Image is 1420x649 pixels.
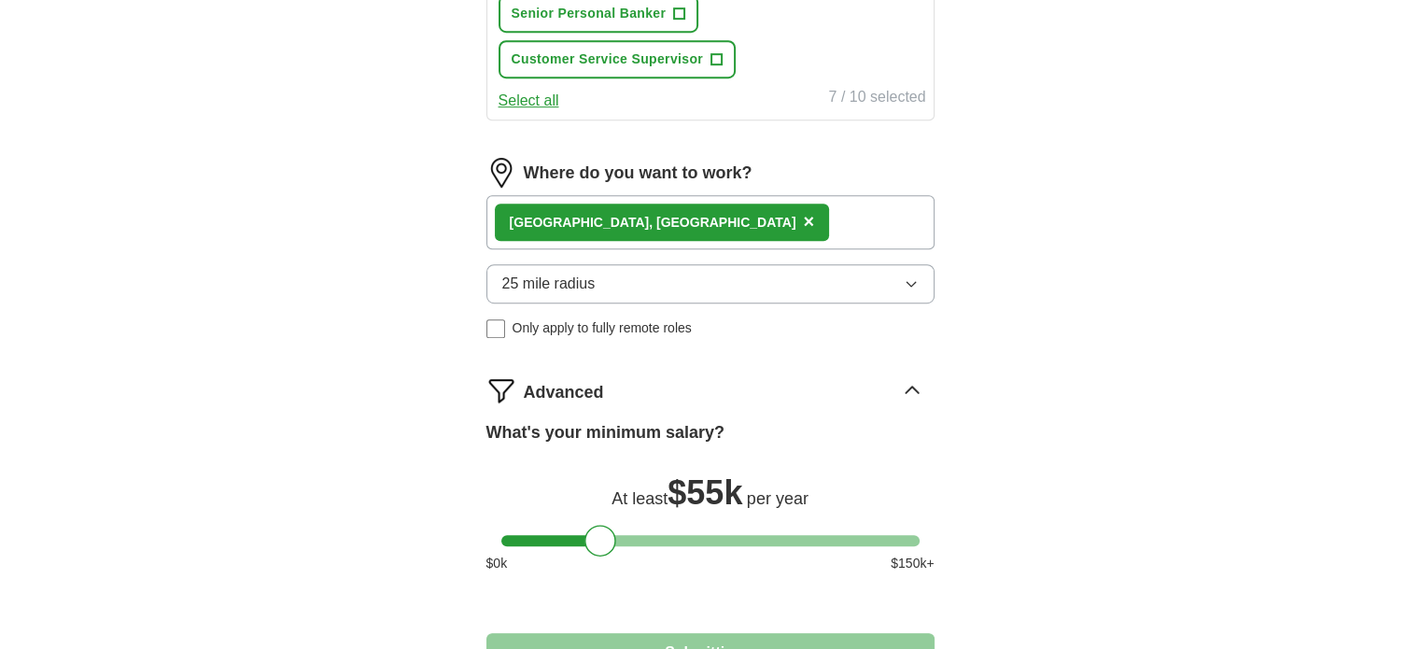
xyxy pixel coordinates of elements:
button: 25 mile radius [486,264,935,303]
span: Advanced [524,380,604,405]
span: $ 0 k [486,554,508,573]
label: What's your minimum salary? [486,420,724,445]
button: Select all [499,90,559,112]
img: location.png [486,158,516,188]
span: per year [747,489,808,508]
span: 25 mile radius [502,273,596,295]
span: Customer Service Supervisor [512,49,704,69]
span: $ 150 k+ [891,554,934,573]
span: At least [612,489,668,508]
strong: [GEOGRAPHIC_DATA] [510,215,650,230]
input: Only apply to fully remote roles [486,319,505,338]
button: Customer Service Supervisor [499,40,737,78]
div: 7 / 10 selected [828,86,925,112]
span: × [803,211,814,232]
button: × [803,208,814,236]
div: , [GEOGRAPHIC_DATA] [510,213,796,233]
label: Where do you want to work? [524,161,752,186]
span: $ 55k [668,473,742,512]
span: Only apply to fully remote roles [513,318,692,338]
img: filter [486,375,516,405]
span: Senior Personal Banker [512,4,667,23]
